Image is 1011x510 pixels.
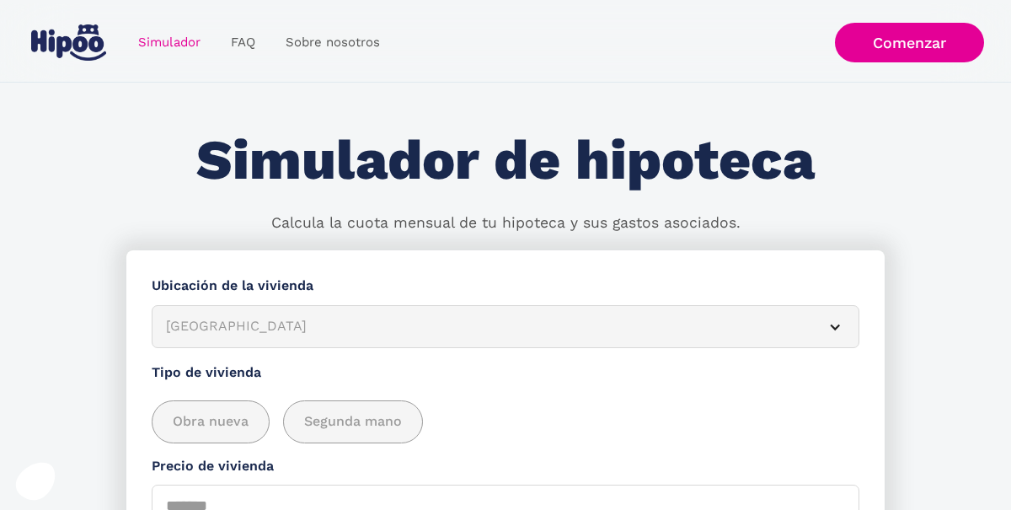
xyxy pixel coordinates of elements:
h1: Simulador de hipoteca [196,130,815,191]
label: Precio de vivienda [152,456,859,477]
a: FAQ [216,26,270,59]
span: Obra nueva [173,411,249,432]
div: add_description_here [152,400,859,443]
article: [GEOGRAPHIC_DATA] [152,305,859,348]
p: Calcula la cuota mensual de tu hipoteca y sus gastos asociados. [271,212,741,234]
a: home [27,18,110,67]
a: Simulador [123,26,216,59]
label: Ubicación de la vivienda [152,276,859,297]
a: Sobre nosotros [270,26,395,59]
div: [GEOGRAPHIC_DATA] [166,316,805,337]
label: Tipo de vivienda [152,362,859,384]
span: Segunda mano [304,411,402,432]
a: Comenzar [835,23,984,62]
